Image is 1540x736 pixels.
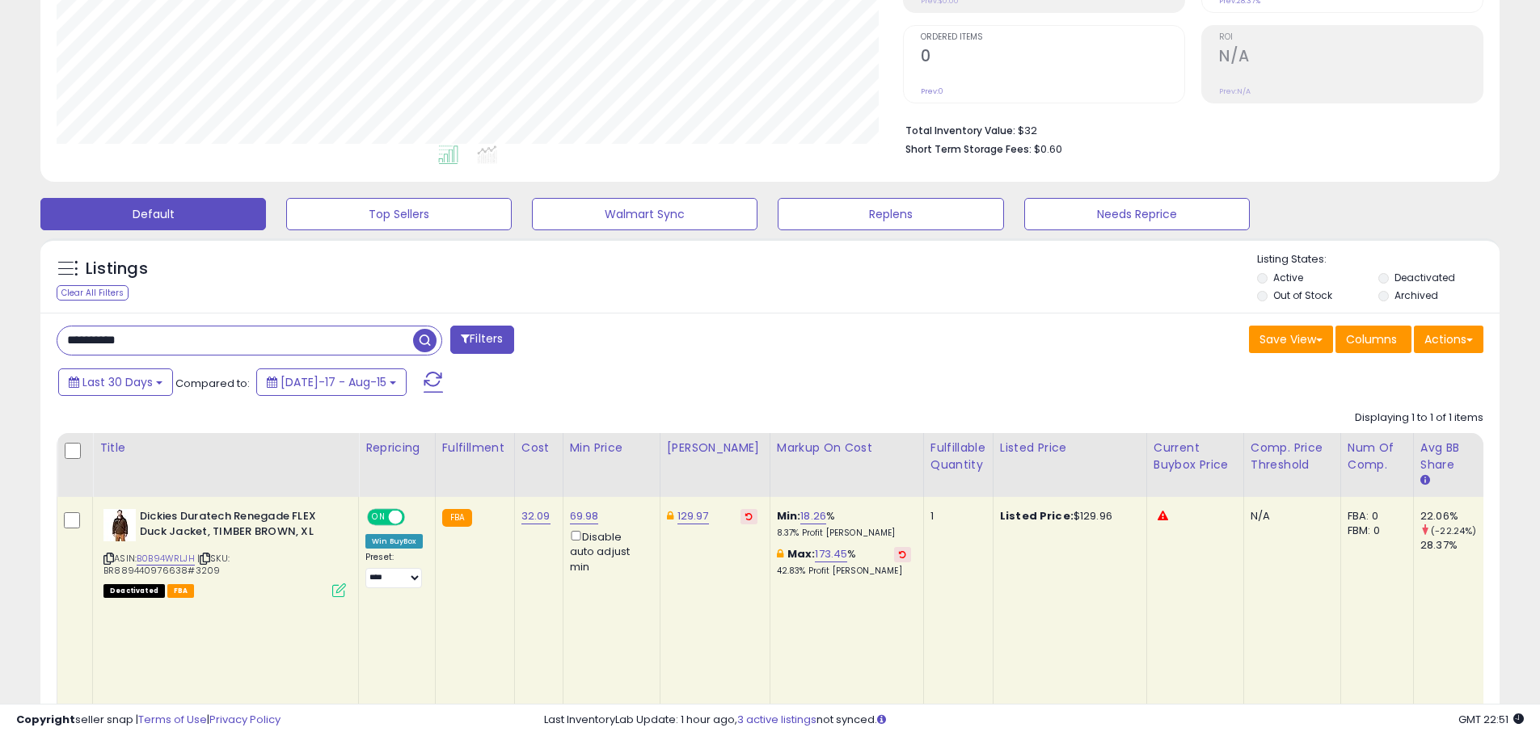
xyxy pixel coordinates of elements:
b: Min: [777,508,801,524]
th: The percentage added to the cost of goods (COGS) that forms the calculator for Min & Max prices. [770,433,923,497]
button: Actions [1414,326,1483,353]
small: Prev: N/A [1219,86,1251,96]
a: 129.97 [677,508,709,524]
button: Needs Reprice [1024,198,1250,230]
b: Dickies Duratech Renegade FLEX Duck Jacket, TIMBER BROWN, XL [140,509,336,543]
div: seller snap | | [16,713,281,728]
div: Title [99,439,352,456]
button: Default [40,198,266,230]
div: Avg BB Share [1420,439,1479,473]
div: Fulfillable Quantity [930,439,986,473]
div: N/A [1251,509,1328,524]
div: Win BuyBox [365,534,423,549]
small: FBA [442,509,472,527]
span: All listings that are unavailable for purchase on Amazon for any reason other than out-of-stock [103,584,165,598]
span: Ordered Items [921,33,1184,42]
p: Listing States: [1257,252,1500,267]
label: Deactivated [1394,271,1455,284]
button: Last 30 Days [58,368,173,396]
div: Clear All Filters [57,285,129,301]
span: Compared to: [175,376,250,391]
div: Comp. Price Threshold [1251,439,1334,473]
span: 2025-09-15 22:51 GMT [1458,712,1524,727]
small: Avg BB Share. [1420,473,1430,488]
p: 8.37% Profit [PERSON_NAME] [777,528,911,539]
div: Last InventoryLab Update: 1 hour ago, not synced. [544,713,1524,728]
button: Columns [1335,326,1411,353]
li: $32 [905,120,1471,139]
span: OFF [403,511,428,524]
button: Walmart Sync [532,198,757,230]
div: Cost [521,439,556,456]
img: 31BeHPJmobL._SL40_.jpg [103,509,136,541]
div: 28.37% [1420,538,1486,553]
div: Min Price [570,439,653,456]
h2: 0 [921,47,1184,69]
span: | SKU: BR889440976638#3209 [103,552,230,576]
div: $129.96 [1000,509,1134,524]
p: 42.83% Profit [PERSON_NAME] [777,566,911,577]
span: ON [369,511,389,524]
strong: Copyright [16,712,75,727]
b: Max: [787,546,816,561]
div: Current Buybox Price [1154,439,1237,473]
small: Prev: 0 [921,86,943,96]
div: Listed Price [1000,439,1140,456]
a: Terms of Use [138,712,207,727]
div: % [777,509,911,539]
a: 32.09 [521,508,551,524]
h2: N/A [1219,47,1483,69]
h5: Listings [86,258,148,280]
a: B0B94WRLJH [137,552,195,566]
label: Out of Stock [1273,288,1332,302]
b: Total Inventory Value: [905,124,1015,137]
a: Privacy Policy [209,712,281,727]
button: Top Sellers [286,198,512,230]
label: Archived [1394,288,1438,302]
b: Listed Price: [1000,508,1074,524]
button: Save View [1249,326,1333,353]
a: 173.45 [815,546,847,562]
div: Preset: [365,552,423,588]
div: Displaying 1 to 1 of 1 items [1355,410,1483,426]
div: FBM: 0 [1348,524,1401,538]
span: Last 30 Days [82,374,153,390]
span: ROI [1219,33,1483,42]
button: [DATE]-17 - Aug-15 [256,368,407,396]
div: 22.06% [1420,509,1486,524]
small: (-22.24%) [1431,524,1476,537]
div: [PERSON_NAME] [667,439,763,456]
label: Active [1273,271,1303,284]
div: Disable auto adjust min [570,528,648,574]
button: Filters [450,326,513,354]
div: Repricing [365,439,428,456]
a: 69.98 [570,508,599,524]
span: Columns [1346,331,1397,347]
div: ASIN: [103,509,346,595]
div: Markup on Cost [777,439,917,456]
a: 18.26 [800,508,826,524]
div: Fulfillment [442,439,508,456]
div: FBA: 0 [1348,509,1401,524]
div: % [777,547,911,577]
button: Replens [778,198,1003,230]
span: [DATE]-17 - Aug-15 [281,374,386,390]
b: Short Term Storage Fees: [905,142,1032,156]
div: Num of Comp. [1348,439,1407,473]
a: 3 active listings [737,712,816,727]
span: $0.60 [1034,141,1062,157]
div: 1 [930,509,981,524]
span: FBA [167,584,195,598]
